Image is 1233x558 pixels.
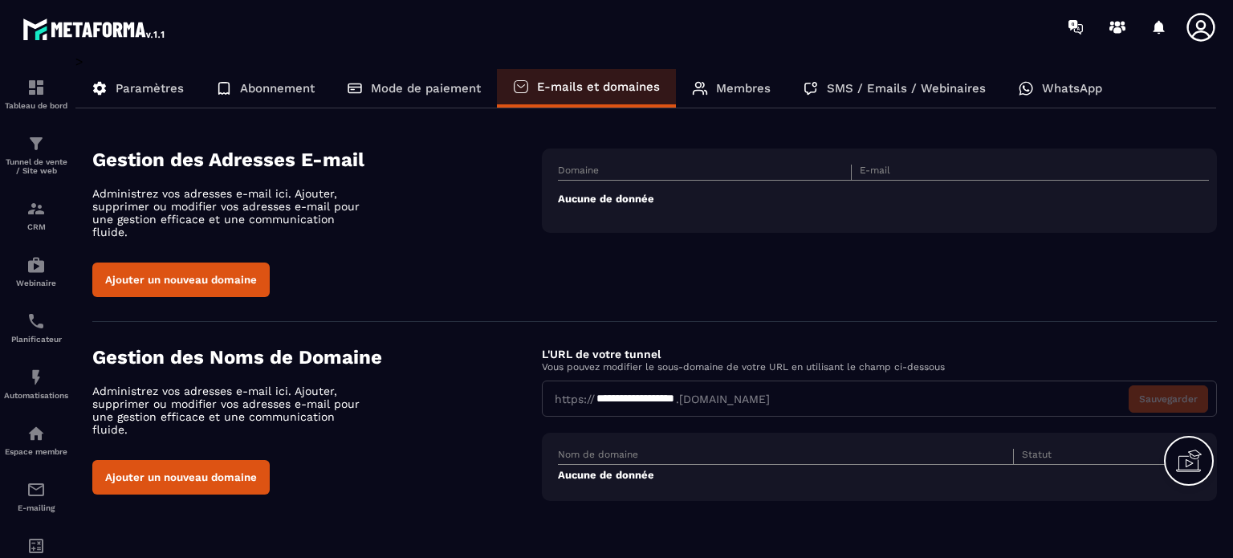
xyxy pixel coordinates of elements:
td: Aucune de donnée [558,465,1209,486]
p: CRM [4,222,68,231]
img: formation [26,199,46,218]
img: scheduler [26,312,46,331]
img: automations [26,368,46,387]
p: Mode de paiement [371,81,481,96]
div: > [75,54,1217,525]
td: Aucune de donnée [558,181,1209,218]
p: Membres [716,81,771,96]
p: Automatisations [4,391,68,400]
a: automationsautomationsAutomatisations [4,356,68,412]
p: Planificateur [4,335,68,344]
p: WhatsApp [1042,81,1102,96]
img: automations [26,255,46,275]
p: SMS / Emails / Webinaires [827,81,986,96]
p: Administrez vos adresses e-mail ici. Ajouter, supprimer ou modifier vos adresses e-mail pour une ... [92,385,373,436]
img: logo [22,14,167,43]
button: Ajouter un nouveau domaine [92,460,270,495]
a: emailemailE-mailing [4,468,68,524]
a: automationsautomationsEspace membre [4,412,68,468]
img: automations [26,424,46,443]
th: Domaine [558,165,851,181]
h4: Gestion des Adresses E-mail [92,149,542,171]
label: L'URL de votre tunnel [542,348,661,360]
a: formationformationCRM [4,187,68,243]
a: automationsautomationsWebinaire [4,243,68,299]
p: E-mailing [4,503,68,512]
img: formation [26,78,46,97]
th: Statut [1014,449,1177,465]
p: Tunnel de vente / Site web [4,157,68,175]
p: Vous pouvez modifier le sous-domaine de votre URL en utilisant le champ ci-dessous [542,361,1217,373]
th: E-mail [851,165,1144,181]
p: Paramètres [116,81,184,96]
p: Espace membre [4,447,68,456]
img: accountant [26,536,46,556]
button: Ajouter un nouveau domaine [92,263,270,297]
h4: Gestion des Noms de Domaine [92,346,542,369]
p: E-mails et domaines [537,79,660,94]
p: Administrez vos adresses e-mail ici. Ajouter, supprimer ou modifier vos adresses e-mail pour une ... [92,187,373,238]
p: Tableau de bord [4,101,68,110]
th: Nom de domaine [558,449,1013,465]
a: schedulerschedulerPlanificateur [4,299,68,356]
p: Webinaire [4,279,68,287]
a: formationformationTableau de bord [4,66,68,122]
img: formation [26,134,46,153]
p: Abonnement [240,81,315,96]
a: formationformationTunnel de vente / Site web [4,122,68,187]
img: email [26,480,46,499]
